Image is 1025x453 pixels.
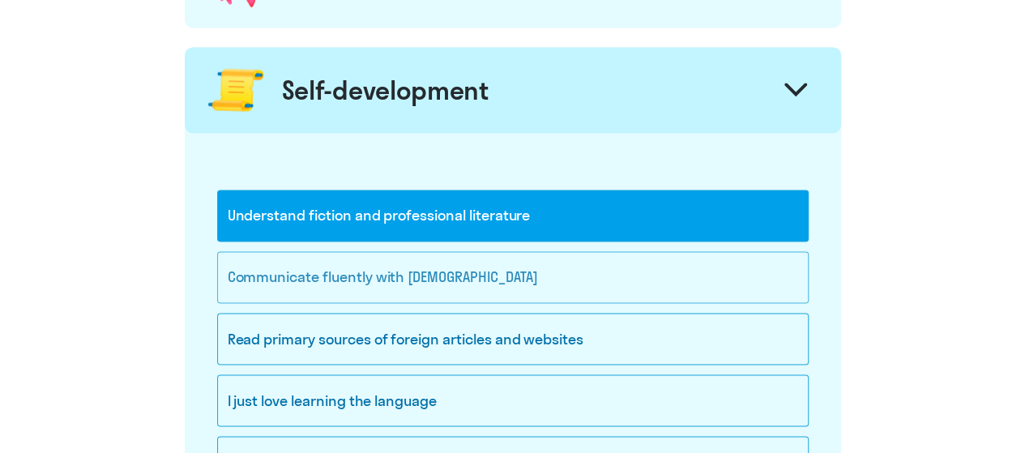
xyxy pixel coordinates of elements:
[207,60,267,120] img: roll.png
[282,74,489,106] div: Self-development
[217,313,809,365] div: Read primary sources of foreign articles and websites
[217,374,809,426] div: I just love learning the language
[217,251,809,303] div: Communicate fluently with [DEMOGRAPHIC_DATA]
[217,190,809,241] div: Understand fiction and professional literature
